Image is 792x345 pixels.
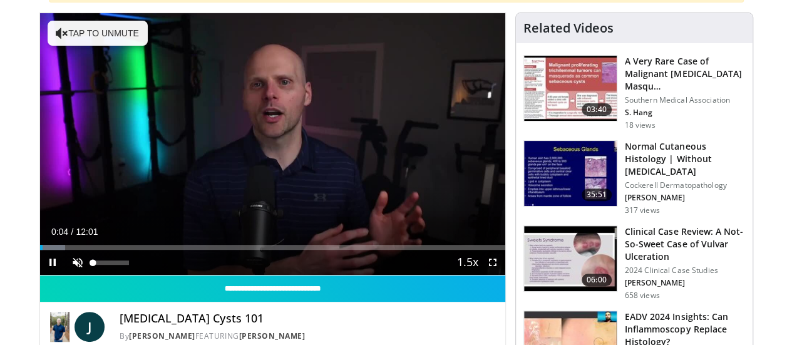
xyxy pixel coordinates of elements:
[625,55,745,93] h3: A Very Rare Case of Malignant [MEDICAL_DATA] Masqu…
[40,245,505,250] div: Progress Bar
[625,180,745,190] p: Cockerell Dermatopathology
[625,291,660,301] p: 658 views
[120,312,495,326] h4: [MEDICAL_DATA] Cysts 101
[625,108,745,118] p: S. Hang
[93,260,129,265] div: Volume Level
[40,13,505,275] video-js: Video Player
[523,55,745,130] a: 03:40 A Very Rare Case of Malignant [MEDICAL_DATA] Masqu… Southern Medical Association S. Hang 18...
[65,250,90,275] button: Unmute
[51,227,68,237] span: 0:04
[625,95,745,105] p: Southern Medical Association
[524,226,617,291] img: 2e26c7c5-ede0-4b44-894d-3a9364780452.150x105_q85_crop-smart_upscale.jpg
[480,250,505,275] button: Fullscreen
[524,56,617,121] img: 15a2a6c9-b512-40ee-91fa-a24d648bcc7f.150x105_q85_crop-smart_upscale.jpg
[524,141,617,206] img: cd4a92e4-2b31-4376-97fb-4364d1c8cf52.150x105_q85_crop-smart_upscale.jpg
[582,274,612,286] span: 06:00
[625,140,745,178] h3: Normal Cutaneous Histology | Without [MEDICAL_DATA]
[625,278,745,288] p: [PERSON_NAME]
[625,225,745,263] h3: Clinical Case Review: A Not-So-Sweet Case of Vulvar Ulceration
[523,225,745,301] a: 06:00 Clinical Case Review: A Not-So-Sweet Case of Vulvar Ulceration 2024 Clinical Case Studies [...
[48,21,148,46] button: Tap to unmute
[75,312,105,342] a: J
[129,331,195,341] a: [PERSON_NAME]
[239,331,305,341] a: [PERSON_NAME]
[120,331,495,342] div: By FEATURING
[523,140,745,215] a: 35:51 Normal Cutaneous Histology | Without [MEDICAL_DATA] Cockerell Dermatopathology [PERSON_NAME...
[50,312,70,342] img: Dr. Jordan Rennicke
[582,103,612,116] span: 03:40
[625,193,745,203] p: [PERSON_NAME]
[625,265,745,275] p: 2024 Clinical Case Studies
[523,21,614,36] h4: Related Videos
[625,120,656,130] p: 18 views
[76,227,98,237] span: 12:01
[71,227,74,237] span: /
[40,250,65,275] button: Pause
[582,188,612,201] span: 35:51
[455,250,480,275] button: Playback Rate
[625,205,660,215] p: 317 views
